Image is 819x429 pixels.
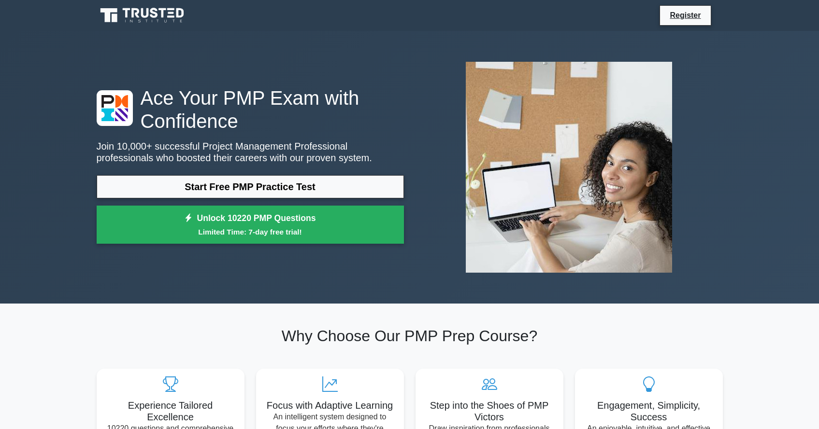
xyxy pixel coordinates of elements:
h5: Focus with Adaptive Learning [264,400,396,411]
a: Start Free PMP Practice Test [97,175,404,198]
h5: Engagement, Simplicity, Success [583,400,715,423]
h5: Step into the Shoes of PMP Victors [423,400,556,423]
h5: Experience Tailored Excellence [104,400,237,423]
h1: Ace Your PMP Exam with Confidence [97,86,404,133]
a: Unlock 10220 PMP QuestionsLimited Time: 7-day free trial! [97,206,404,244]
h2: Why Choose Our PMP Prep Course? [97,327,723,345]
small: Limited Time: 7-day free trial! [109,226,392,237]
p: Join 10,000+ successful Project Management Professional professionals who boosted their careers w... [97,140,404,164]
a: Register [664,9,706,21]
